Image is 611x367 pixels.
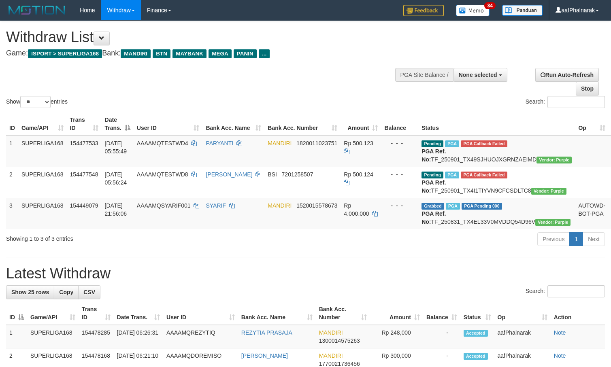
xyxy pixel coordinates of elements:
img: MOTION_logo.png [6,4,68,16]
span: MANDIRI [268,202,292,209]
span: MAYBANK [172,49,207,58]
td: AAAAMQREZYTIQ [163,325,238,348]
th: User ID: activate to sort column ascending [163,302,238,325]
a: Next [583,232,605,246]
span: Pending [422,140,443,147]
th: Bank Acc. Number: activate to sort column ascending [316,302,370,325]
b: PGA Ref. No: [422,179,446,194]
span: Vendor URL: https://trx4.1velocity.biz [535,219,571,226]
div: PGA Site Balance / [395,68,453,82]
th: Balance: activate to sort column ascending [423,302,460,325]
a: Previous [537,232,570,246]
span: 154449079 [70,202,98,209]
span: Copy [59,289,73,295]
td: SUPERLIGA168 [18,198,67,229]
th: User ID: activate to sort column ascending [134,112,203,136]
span: Copy 1520015578673 to clipboard [296,202,337,209]
a: REZYTIA PRASAJA [241,329,292,336]
th: Status: activate to sort column ascending [460,302,494,325]
td: SUPERLIGA168 [18,167,67,198]
h1: Withdraw List [6,29,399,45]
label: Search: [526,96,605,108]
th: Game/API: activate to sort column ascending [27,302,79,325]
th: Amount: activate to sort column ascending [341,112,381,136]
span: MANDIRI [319,352,343,359]
td: SUPERLIGA168 [27,325,79,348]
select: Showentries [20,96,51,108]
span: Rp 500.123 [344,140,373,146]
a: CSV [78,285,100,299]
span: Marked by aafmaleo [445,172,459,178]
span: CSV [83,289,95,295]
span: Accepted [464,353,488,360]
td: 1 [6,136,18,167]
img: Feedback.jpg [403,5,444,16]
span: Show 25 rows [11,289,49,295]
b: PGA Ref. No: [422,210,446,225]
th: Op: activate to sort column ascending [575,112,609,136]
span: 154477533 [70,140,98,146]
span: Copy 1770021736456 to clipboard [319,361,360,367]
th: Balance [381,112,418,136]
span: 34 [484,2,495,9]
span: PANIN [234,49,257,58]
span: PGA Pending [462,203,502,210]
a: Note [554,352,566,359]
th: Bank Acc. Name: activate to sort column ascending [238,302,316,325]
td: TF_250901_TX4I1TIYVN9CFCSDLTC8 [418,167,575,198]
th: Game/API: activate to sort column ascending [18,112,67,136]
th: ID [6,112,18,136]
label: Show entries [6,96,68,108]
th: Date Trans.: activate to sort column ascending [114,302,164,325]
span: AAAAMQTESTWD4 [137,140,188,146]
a: Run Auto-Refresh [535,68,599,82]
span: Rp 4.000.000 [344,202,369,217]
span: MANDIRI [319,329,343,336]
span: Copy 1820011023751 to clipboard [296,140,337,146]
span: BSI [268,171,277,178]
input: Search: [547,96,605,108]
img: panduan.png [502,5,543,16]
span: Rp 500.124 [344,171,373,178]
span: Marked by aafchoeunmanni [446,203,460,210]
span: ... [259,49,270,58]
span: ISPORT > SUPERLIGA168 [28,49,102,58]
th: Amount: activate to sort column ascending [370,302,423,325]
span: [DATE] 05:56:24 [105,171,127,186]
th: Status [418,112,575,136]
td: TF_250831_TX4EL33V0MVDDQ54D96V [418,198,575,229]
span: Copy 1300014575263 to clipboard [319,337,360,344]
th: Trans ID: activate to sort column ascending [79,302,114,325]
th: Bank Acc. Name: activate to sort column ascending [202,112,264,136]
td: SUPERLIGA168 [18,136,67,167]
td: - [423,325,460,348]
a: Stop [576,82,599,95]
td: 154478285 [79,325,114,348]
th: Trans ID: activate to sort column ascending [67,112,102,136]
th: Bank Acc. Number: activate to sort column ascending [264,112,341,136]
span: Copy 7201258507 to clipboard [282,171,313,178]
td: 2 [6,167,18,198]
div: - - - [384,170,415,178]
a: SYARIF [206,202,226,209]
span: PGA Error [461,172,507,178]
h1: Latest Withdraw [6,265,605,282]
span: None selected [459,72,497,78]
input: Search: [547,285,605,297]
span: 154477548 [70,171,98,178]
span: Marked by aafmaleo [445,140,459,147]
span: AAAAMQTESTWD8 [137,171,188,178]
td: aafPhalnarak [494,325,551,348]
td: AUTOWD-BOT-PGA [575,198,609,229]
td: TF_250901_TX49SJHUOJXGRNZAEIMD [418,136,575,167]
th: Action [551,302,605,325]
a: PARYANTI [206,140,233,146]
span: Accepted [464,330,488,337]
td: 3 [6,198,18,229]
th: Date Trans.: activate to sort column descending [102,112,134,136]
div: - - - [384,139,415,147]
a: Copy [54,285,79,299]
td: [DATE] 06:26:31 [114,325,164,348]
button: None selected [453,68,507,82]
span: MANDIRI [268,140,292,146]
